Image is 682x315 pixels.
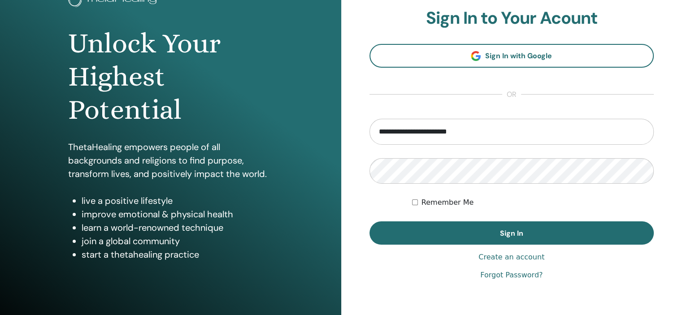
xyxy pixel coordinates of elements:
span: or [502,89,521,100]
a: Forgot Password? [480,270,543,280]
a: Create an account [478,252,544,263]
label: Remember Me [421,197,474,208]
h1: Unlock Your Highest Potential [68,27,273,127]
li: improve emotional & physical health [82,207,273,221]
li: learn a world-renowned technique [82,221,273,234]
div: Keep me authenticated indefinitely or until I manually logout [412,197,654,208]
button: Sign In [369,221,654,245]
span: Sign In [500,229,523,238]
a: Sign In with Google [369,44,654,68]
li: live a positive lifestyle [82,194,273,207]
p: ThetaHealing empowers people of all backgrounds and religions to find purpose, transform lives, a... [68,140,273,181]
li: join a global community [82,234,273,248]
h2: Sign In to Your Acount [369,8,654,29]
span: Sign In with Google [485,51,552,60]
li: start a thetahealing practice [82,248,273,261]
